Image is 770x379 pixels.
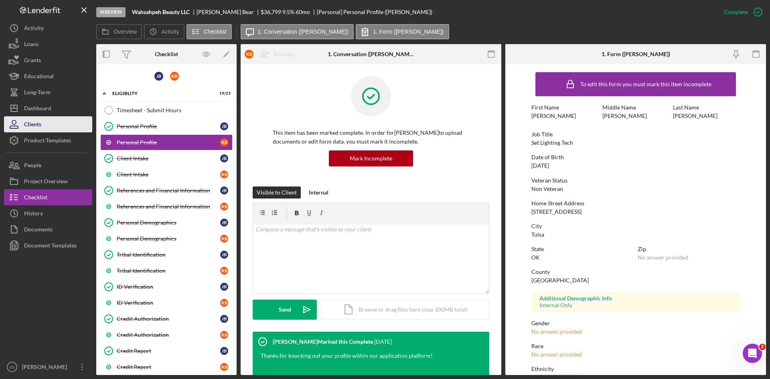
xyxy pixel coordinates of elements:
[716,4,766,20] button: Complete
[4,189,92,205] button: Checklist
[531,351,582,358] div: No answer provided
[220,347,228,355] div: J B
[220,154,228,162] div: J B
[117,139,220,146] div: Personal Profile
[117,364,220,370] div: Credit Report
[273,128,469,146] p: This item has been marked complete. In order for [PERSON_NAME] to upload documents or edit form d...
[531,154,740,160] div: Date of Birth
[216,91,231,96] div: 19 / 23
[170,72,179,81] div: K B
[220,186,228,195] div: J B
[24,68,54,86] div: Educational
[531,231,544,238] div: Tulsa
[20,359,72,377] div: [PERSON_NAME]
[100,263,233,279] a: Tribal IdentificationKB
[220,219,228,227] div: J B
[759,344,766,350] span: 2
[241,46,303,62] button: KBReassign
[309,186,328,199] div: Internal
[282,9,294,15] div: 9.5 %
[117,203,220,210] div: References and Financial Information
[531,104,598,111] div: First Name
[279,300,291,320] div: Send
[4,52,92,68] a: Grants
[100,150,233,166] a: Client IntakeJB
[4,68,92,84] button: Educational
[204,28,227,35] label: Checklist
[117,155,220,162] div: Client Intake
[100,102,233,118] a: Timesheet - Submit Hours
[531,246,634,252] div: State
[531,200,740,207] div: Home Street Address
[220,138,228,146] div: K B
[10,365,15,369] text: SS
[117,235,220,242] div: Personal Demographics
[4,221,92,237] button: Documents
[350,150,392,166] div: Mark Incomplete
[220,203,228,211] div: K B
[602,51,670,57] div: 1. Form ([PERSON_NAME])
[96,7,126,17] div: In Review
[220,251,228,259] div: J B
[257,186,297,199] div: Visible to Client
[539,295,732,302] div: Additional Demographic Info
[117,348,220,354] div: Credit Report
[273,338,373,345] div: [PERSON_NAME] Marked this Complete
[24,100,51,118] div: Dashboard
[197,9,261,15] div: [PERSON_NAME] Bear
[673,113,717,119] div: [PERSON_NAME]
[117,187,220,194] div: References and Financial Information
[531,113,576,119] div: [PERSON_NAME]
[531,343,740,349] div: Race
[154,72,163,81] div: J B
[113,28,137,35] label: Overview
[531,328,582,335] div: No answer provided
[4,359,92,375] button: SS[PERSON_NAME]
[100,311,233,327] a: Credit AuthorizationJB
[531,186,563,192] div: Non Veteran
[24,132,71,150] div: Product Templates
[531,209,582,215] div: [STREET_ADDRESS]
[374,338,392,345] time: 2025-08-11 19:03
[4,36,92,52] button: Loans
[531,177,740,184] div: Veteran Status
[4,173,92,189] a: Project Overview
[100,295,233,311] a: ID VerificationKB
[373,28,444,35] label: 1. Form ([PERSON_NAME])
[24,221,53,239] div: Documents
[4,116,92,132] button: Clients
[144,24,184,39] button: Activity
[531,223,740,229] div: City
[186,24,232,39] button: Checklist
[317,9,432,15] div: [Personal] Personal Profile ([PERSON_NAME])
[4,100,92,116] button: Dashboard
[100,182,233,199] a: References and Financial InformationJB
[132,9,190,15] b: Wahsahpeh Beauty LLC
[100,359,233,375] a: Credit ReportKB
[602,104,669,111] div: Middle Name
[253,186,301,199] button: Visible to Client
[117,316,220,322] div: Credit Authorization
[24,205,43,223] div: History
[220,170,228,178] div: K B
[100,231,233,247] a: Personal DemographicsKB
[24,157,41,175] div: People
[24,20,44,38] div: Activity
[356,24,449,39] button: 1. Form ([PERSON_NAME])
[274,46,295,62] div: Reassign
[4,237,92,253] button: Document Templates
[220,283,228,291] div: J B
[258,28,349,35] label: 1. Conversation ([PERSON_NAME])
[329,150,413,166] button: Mark Incomplete
[117,251,220,258] div: Tribal Identification
[220,331,228,339] div: K B
[4,84,92,100] a: Long-Term
[220,363,228,371] div: K B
